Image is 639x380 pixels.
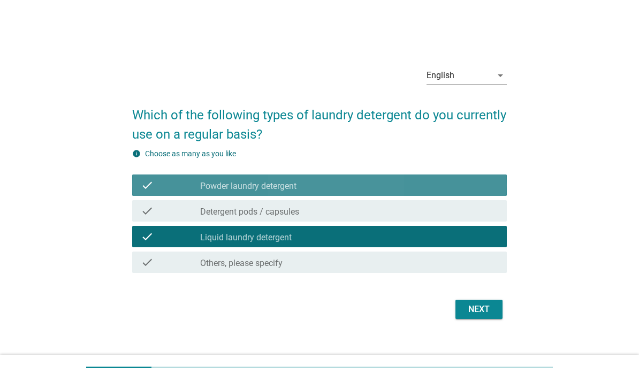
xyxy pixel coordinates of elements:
[200,207,299,217] label: Detergent pods / capsules
[200,232,292,243] label: Liquid laundry detergent
[132,149,141,158] i: info
[494,69,507,82] i: arrow_drop_down
[200,181,296,192] label: Powder laundry detergent
[145,149,236,158] label: Choose as many as you like
[464,303,494,316] div: Next
[141,256,154,269] i: check
[455,300,503,319] button: Next
[200,258,283,269] label: Others, please specify
[141,230,154,243] i: check
[141,204,154,217] i: check
[427,71,454,80] div: English
[141,179,154,192] i: check
[132,95,507,144] h2: Which of the following types of laundry detergent do you currently use on a regular basis?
